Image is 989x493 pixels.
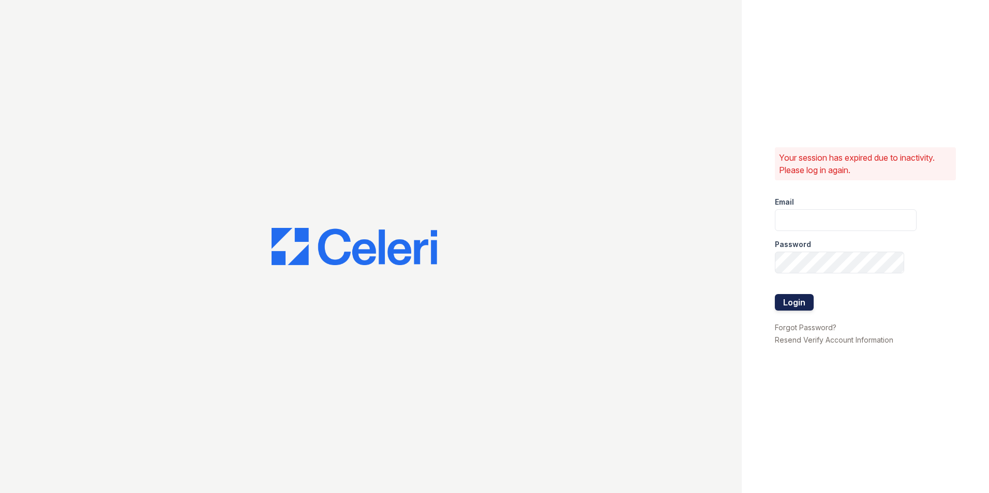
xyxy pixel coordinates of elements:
label: Password [775,239,811,250]
a: Forgot Password? [775,323,836,332]
a: Resend Verify Account Information [775,335,893,344]
label: Email [775,197,794,207]
p: Your session has expired due to inactivity. Please log in again. [779,151,952,176]
button: Login [775,294,814,311]
img: CE_Logo_Blue-a8612792a0a2168367f1c8372b55b34899dd931a85d93a1a3d3e32e68fde9ad4.png [272,228,437,265]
